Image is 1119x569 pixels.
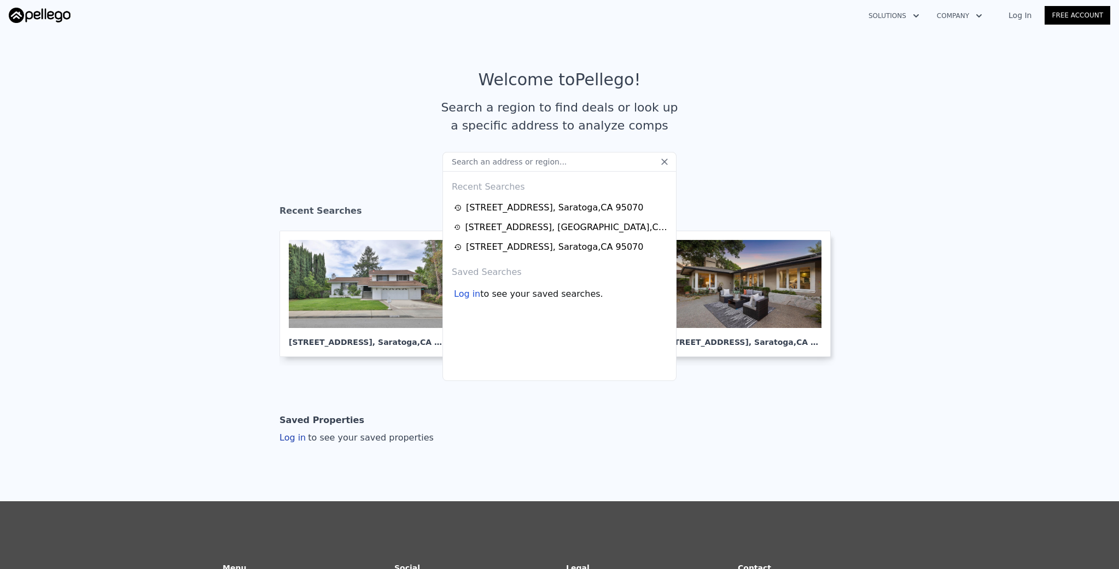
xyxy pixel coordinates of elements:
[447,172,672,198] div: Recent Searches
[447,257,672,283] div: Saved Searches
[928,6,991,26] button: Company
[794,338,837,347] span: , CA 95070
[279,196,840,231] div: Recent Searches
[466,240,643,254] div: [STREET_ADDRESS] , Saratoga , CA 95070
[995,10,1045,21] a: Log In
[860,6,928,26] button: Solutions
[454,288,480,301] div: Log in
[279,431,434,444] div: Log in
[442,152,677,172] input: Search an address or region...
[279,409,364,431] div: Saved Properties
[465,221,668,234] div: [STREET_ADDRESS] , [GEOGRAPHIC_DATA] , CA 95136
[665,328,821,348] div: [STREET_ADDRESS] , Saratoga
[656,231,840,357] a: [STREET_ADDRESS], Saratoga,CA 95070
[454,201,668,214] a: [STREET_ADDRESS], Saratoga,CA 95070
[480,288,603,301] span: to see your saved searches.
[454,240,668,254] a: [STREET_ADDRESS], Saratoga,CA 95070
[454,221,668,234] a: [STREET_ADDRESS], [GEOGRAPHIC_DATA],CA 95136
[306,432,434,443] span: to see your saved properties
[279,231,463,357] a: [STREET_ADDRESS], Saratoga,CA 95070
[417,338,461,347] span: , CA 95070
[1045,6,1110,25] a: Free Account
[437,98,682,134] div: Search a region to find deals or look up a specific address to analyze comps
[289,328,445,348] div: [STREET_ADDRESS] , Saratoga
[9,8,71,23] img: Pellego
[479,70,641,90] div: Welcome to Pellego !
[466,201,643,214] div: [STREET_ADDRESS] , Saratoga , CA 95070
